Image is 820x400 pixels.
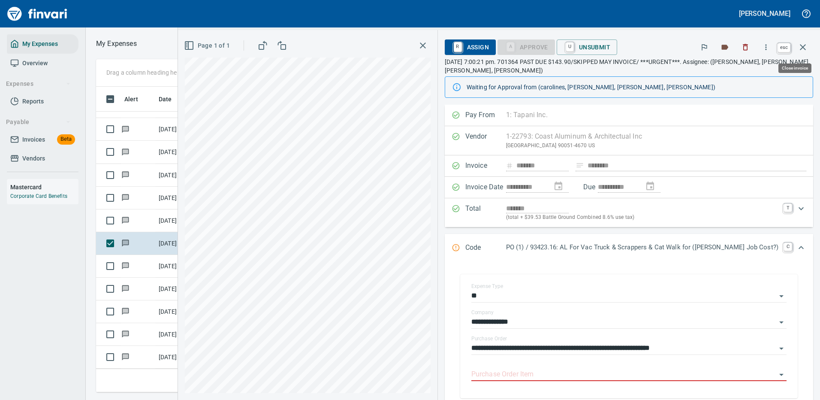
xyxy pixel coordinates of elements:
[736,38,755,57] button: Discard
[121,149,130,155] span: Has messages
[121,194,130,200] span: Has messages
[155,164,198,187] td: [DATE]
[6,79,71,89] span: Expenses
[22,58,48,69] span: Overview
[96,39,137,49] p: My Expenses
[155,278,198,300] td: [DATE]
[5,3,69,24] img: Finvari
[22,96,44,107] span: Reports
[155,141,198,164] td: [DATE]
[186,40,230,51] span: Page 1 of 1
[775,342,787,355] button: Open
[784,203,792,212] a: T
[471,336,507,341] label: Purchase Order
[121,240,130,246] span: Has messages
[7,149,78,168] a: Vendors
[121,263,130,269] span: Has messages
[452,40,489,55] span: Assign
[3,76,74,92] button: Expenses
[121,331,130,337] span: Has messages
[155,346,198,369] td: [DATE]
[155,209,198,232] td: [DATE]
[695,38,714,57] button: Flag
[775,316,787,328] button: Open
[7,130,78,149] a: InvoicesBeta
[465,203,506,222] p: Total
[124,94,138,104] span: Alert
[775,369,787,381] button: Open
[715,38,734,57] button: Labels
[159,94,172,104] span: Date
[121,286,130,291] span: Has messages
[121,172,130,177] span: Has messages
[155,323,198,346] td: [DATE]
[737,7,793,20] button: [PERSON_NAME]
[445,58,813,75] p: [DATE] 7:00:21 pm. 701364 PAST DUE $143.90/SKIPPED MAY INVOICE/ ***URGENT***. Assignee: ([PERSON_...
[155,187,198,209] td: [DATE]
[7,92,78,111] a: Reports
[121,309,130,314] span: Has messages
[445,39,496,55] button: RAssign
[155,255,198,278] td: [DATE]
[557,39,617,55] button: UUnsubmit
[454,42,462,52] a: R
[22,153,45,164] span: Vendors
[445,234,813,262] div: Expand
[121,126,130,132] span: Has messages
[10,182,78,192] h6: Mastercard
[778,43,790,52] a: esc
[10,193,67,199] a: Corporate Card Benefits
[155,300,198,323] td: [DATE]
[121,217,130,223] span: Has messages
[57,134,75,144] span: Beta
[182,38,233,54] button: Page 1 of 1
[155,118,198,141] td: [DATE]
[445,198,813,227] div: Expand
[121,354,130,360] span: Has messages
[471,284,503,289] label: Expense Type
[564,40,610,55] span: Unsubmit
[7,54,78,73] a: Overview
[159,94,183,104] span: Date
[106,68,232,77] p: Drag a column heading here to group the table
[566,42,574,52] a: U
[7,34,78,54] a: My Expenses
[467,79,806,95] div: Waiting for Approval from (carolines, [PERSON_NAME], [PERSON_NAME], [PERSON_NAME])
[506,242,778,252] p: PO (1) / 93423.16: AL For Vac Truck & Scrappers & Cat Walk for ([PERSON_NAME] Job Cost?)
[471,310,494,315] label: Company
[96,39,137,49] nav: breadcrumb
[775,290,787,302] button: Open
[3,114,74,130] button: Payable
[124,94,149,104] span: Alert
[22,134,45,145] span: Invoices
[784,242,792,251] a: C
[506,213,778,222] p: (total + $39.53 Battle Ground Combined 8.6% use tax)
[739,9,790,18] h5: [PERSON_NAME]
[497,43,555,50] div: Purchase Order Item required
[22,39,58,49] span: My Expenses
[155,232,198,255] td: [DATE]
[465,242,506,254] p: Code
[6,117,71,127] span: Payable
